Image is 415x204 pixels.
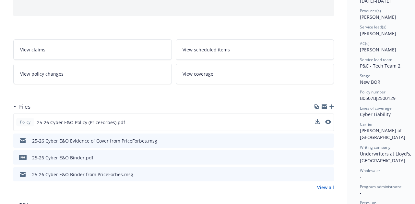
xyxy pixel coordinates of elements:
[32,154,93,161] div: 25-26 Cyber E&O Binder.pdf
[32,171,133,178] div: 25-26 Cyber E&O Binder from PriceForbes.msg
[315,119,320,124] button: download file
[32,137,157,144] div: 25-26 Cyber E&O Evidence of Cover from PriceForbes.msg
[315,171,320,178] button: download file
[19,102,30,111] h3: Files
[360,47,396,53] span: [PERSON_NAME]
[19,155,27,160] span: pdf
[315,154,320,161] button: download file
[360,41,370,46] span: AC(s)
[360,8,381,14] span: Producer(s)
[317,184,334,191] a: View all
[13,102,30,111] div: Files
[315,137,320,144] button: download file
[360,174,362,180] span: -
[13,64,172,84] a: View policy changes
[360,190,362,196] span: -
[315,119,320,126] button: download file
[360,168,380,173] span: Wholesaler
[360,57,392,62] span: Service lead team
[326,154,331,161] button: preview file
[360,24,386,30] span: Service lead(s)
[326,137,331,144] button: preview file
[325,120,331,124] button: preview file
[360,73,370,79] span: Stage
[360,95,396,101] span: B0507BJ2500129
[360,145,390,150] span: Writing company
[325,119,331,126] button: preview file
[183,70,213,77] span: View coverage
[360,184,401,189] span: Program administrator
[360,30,396,37] span: [PERSON_NAME]
[360,89,385,95] span: Policy number
[19,119,32,125] span: Policy
[360,122,373,127] span: Carrier
[183,46,230,53] span: View scheduled items
[360,63,400,69] span: P&C - Tech Team 2
[13,39,172,60] a: View claims
[326,171,331,178] button: preview file
[37,119,125,126] span: 25-26 Cyber E&O Policy (PriceForbes).pdf
[360,14,396,20] span: [PERSON_NAME]
[360,79,380,85] span: New BOR
[360,105,392,111] span: Lines of coverage
[176,64,334,84] a: View coverage
[360,151,413,164] span: Underwriters at Lloyd's, [GEOGRAPHIC_DATA]
[20,70,64,77] span: View policy changes
[176,39,334,60] a: View scheduled items
[360,127,405,140] span: [PERSON_NAME] of [GEOGRAPHIC_DATA]
[20,46,45,53] span: View claims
